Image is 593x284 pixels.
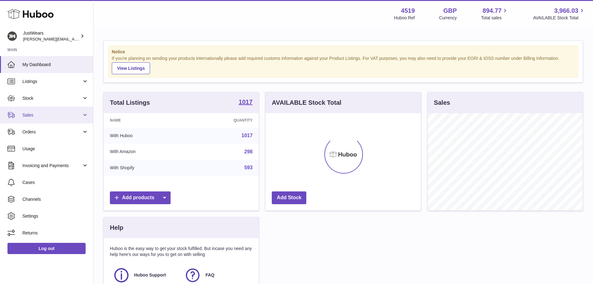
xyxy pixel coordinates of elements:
span: Listings [22,79,82,84]
td: With Amazon [104,144,189,160]
a: 298 [244,149,253,154]
a: 894.77 Total sales [481,7,509,21]
a: Add products [110,191,171,204]
a: Add Stock [272,191,306,204]
a: 593 [244,165,253,170]
strong: 4519 [401,7,415,15]
a: Huboo Support [113,267,178,284]
div: Currency [439,15,457,21]
span: Total sales [481,15,509,21]
a: 1017 [242,133,253,138]
strong: Notice [112,49,575,55]
span: [PERSON_NAME][EMAIL_ADDRESS][DOMAIN_NAME] [23,36,125,41]
td: With Shopify [104,160,189,176]
span: Settings [22,213,88,219]
span: 894.77 [482,7,501,15]
a: View Listings [112,62,150,74]
p: Huboo is the easy way to get your stock fulfilled. But incase you need any help here's our ways f... [110,246,252,258]
span: Invoicing and Payments [22,163,82,169]
span: Sales [22,112,82,118]
a: 1017 [239,99,253,106]
a: 3,966.03 AVAILABLE Stock Total [533,7,586,21]
span: Orders [22,129,82,135]
span: Huboo Support [134,272,166,278]
h3: Help [110,224,123,232]
div: If you're planning on sending your products internationally please add required customs informati... [112,55,575,74]
span: Cases [22,180,88,185]
th: Name [104,113,189,128]
th: Quantity [189,113,259,128]
strong: GBP [443,7,457,15]
span: AVAILABLE Stock Total [533,15,586,21]
span: FAQ [205,272,214,278]
span: 3,966.03 [554,7,578,15]
h3: AVAILABLE Stock Total [272,99,341,107]
strong: 1017 [239,99,253,105]
span: Stock [22,95,82,101]
span: Channels [22,196,88,202]
a: FAQ [184,267,249,284]
span: My Dashboard [22,62,88,68]
span: Usage [22,146,88,152]
img: josh@just-wears.com [7,31,17,41]
a: Log out [7,243,86,254]
div: JustWears [23,30,79,42]
h3: Sales [434,99,450,107]
span: Returns [22,230,88,236]
h3: Total Listings [110,99,150,107]
div: Huboo Ref [394,15,415,21]
td: With Huboo [104,128,189,144]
